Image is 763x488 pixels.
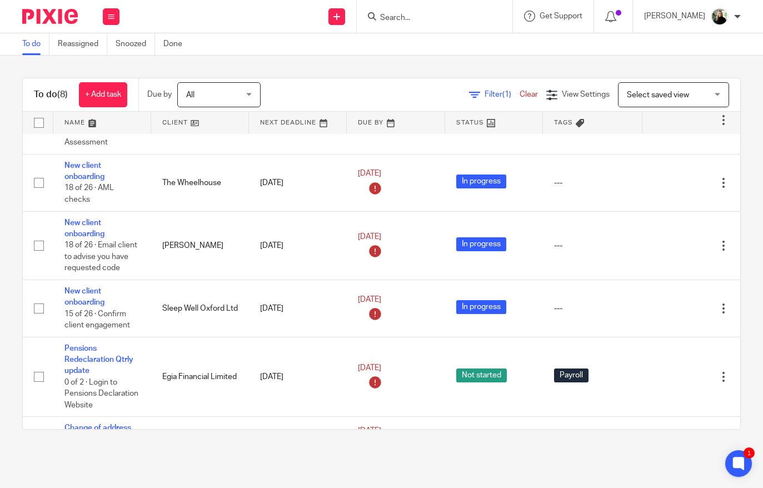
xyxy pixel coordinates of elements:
span: 0 of 2 · Login to Pensions Declaration Website [64,379,138,409]
td: Sleep Well Oxford Ltd [151,280,249,337]
span: 18 of 26 · Email client to advise you have requested code [64,242,137,272]
span: (8) [57,90,68,99]
span: Get Support [540,12,582,20]
span: In progress [456,237,506,251]
td: [DATE] [249,280,347,337]
span: Not started [456,369,507,382]
td: [DATE] [249,154,347,211]
p: [PERSON_NAME] [644,11,705,22]
span: 18 of 26 · AML checks [64,185,114,204]
img: Pixie [22,9,78,24]
h1: To do [34,89,68,101]
div: --- [554,177,631,188]
td: [DATE] [249,337,347,417]
span: (1) [502,91,511,98]
a: + Add task [79,82,127,107]
a: To do [22,33,49,55]
div: 1 [744,447,755,459]
a: New client onboarding [64,219,104,238]
div: --- [554,240,631,251]
a: New client onboarding [64,287,104,306]
span: Select saved view [627,91,689,99]
span: 25 of 26 · Complete Client Risk Assessment [64,116,132,146]
span: In progress [456,175,506,188]
img: %233%20-%20Judi%20-%20HeadshotPro.png [711,8,729,26]
span: Tags [554,119,573,126]
div: --- [554,303,631,314]
a: Done [163,33,191,55]
span: 15 of 26 · Confirm client engagement [64,310,130,330]
td: The Wheelhouse [151,154,249,211]
span: [DATE] [358,364,381,372]
a: Pensions Redeclaration Qtrly update [64,345,133,375]
a: Change of address [64,424,131,432]
span: [DATE] [358,233,381,241]
a: Snoozed [116,33,155,55]
span: View Settings [562,91,610,98]
td: Egia Financial Limited [151,337,249,417]
span: [DATE] [358,296,381,303]
a: New client onboarding [64,162,104,181]
span: Payroll [554,369,589,382]
span: [DATE] [358,170,381,178]
span: [DATE] [358,427,381,435]
a: Clear [520,91,538,98]
span: All [186,91,195,99]
p: Due by [147,89,172,100]
td: [DATE] [249,417,347,462]
td: [PERSON_NAME] [151,211,249,280]
td: Egia Financial Limited [151,417,249,462]
td: [DATE] [249,211,347,280]
a: Reassigned [58,33,107,55]
span: Filter [485,91,520,98]
span: In progress [456,300,506,314]
input: Search [379,13,479,23]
